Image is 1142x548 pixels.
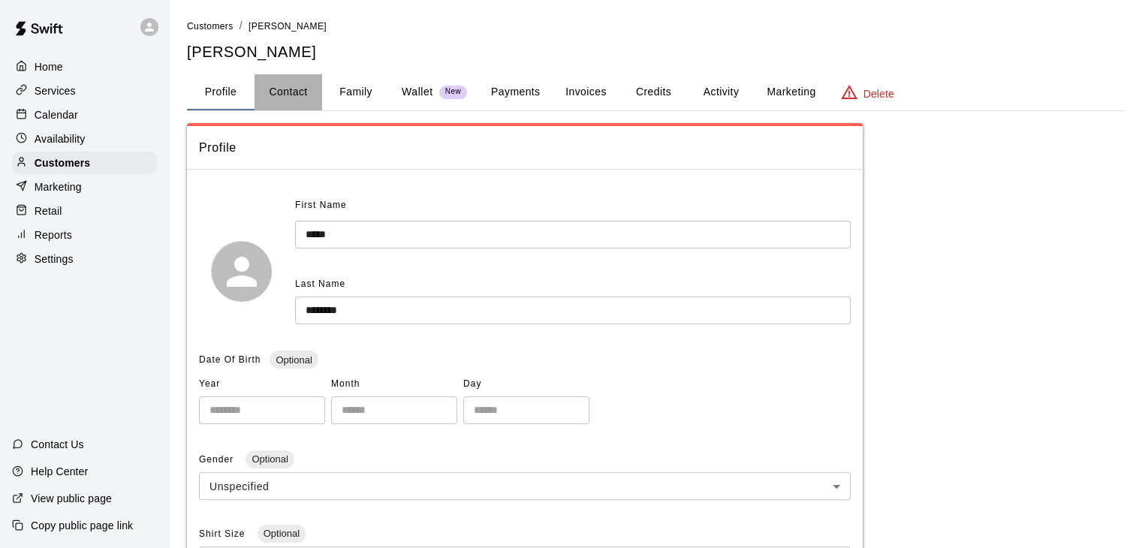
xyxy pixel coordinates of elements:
[863,86,894,101] p: Delete
[35,59,63,74] p: Home
[12,224,157,246] a: Reports
[479,74,552,110] button: Payments
[187,21,234,32] span: Customers
[199,354,261,365] span: Date Of Birth
[687,74,755,110] button: Activity
[249,21,327,32] span: [PERSON_NAME]
[402,84,433,100] p: Wallet
[12,176,157,198] a: Marketing
[31,464,88,479] p: Help Center
[331,372,457,396] span: Month
[199,138,851,158] span: Profile
[35,83,76,98] p: Services
[463,372,589,396] span: Day
[31,491,112,506] p: View public page
[240,18,243,34] li: /
[258,528,306,539] span: Optional
[35,155,90,170] p: Customers
[199,454,237,465] span: Gender
[35,251,74,266] p: Settings
[246,453,294,465] span: Optional
[12,80,157,102] a: Services
[31,518,133,533] p: Copy public page link
[187,20,234,32] a: Customers
[31,437,84,452] p: Contact Us
[439,87,467,97] span: New
[12,200,157,222] a: Retail
[270,354,318,366] span: Optional
[295,279,345,289] span: Last Name
[619,74,687,110] button: Credits
[199,472,851,500] div: Unspecified
[255,74,322,110] button: Contact
[187,74,1124,110] div: basic tabs example
[35,179,82,194] p: Marketing
[322,74,390,110] button: Family
[295,194,347,218] span: First Name
[187,42,1124,62] h5: [PERSON_NAME]
[12,248,157,270] a: Settings
[199,372,325,396] span: Year
[12,56,157,78] a: Home
[552,74,619,110] button: Invoices
[187,74,255,110] button: Profile
[35,203,62,218] p: Retail
[187,18,1124,35] nav: breadcrumb
[35,107,78,122] p: Calendar
[12,152,157,174] a: Customers
[35,131,86,146] p: Availability
[199,528,249,539] span: Shirt Size
[12,104,157,126] a: Calendar
[12,128,157,150] a: Availability
[35,227,72,242] p: Reports
[755,74,827,110] button: Marketing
